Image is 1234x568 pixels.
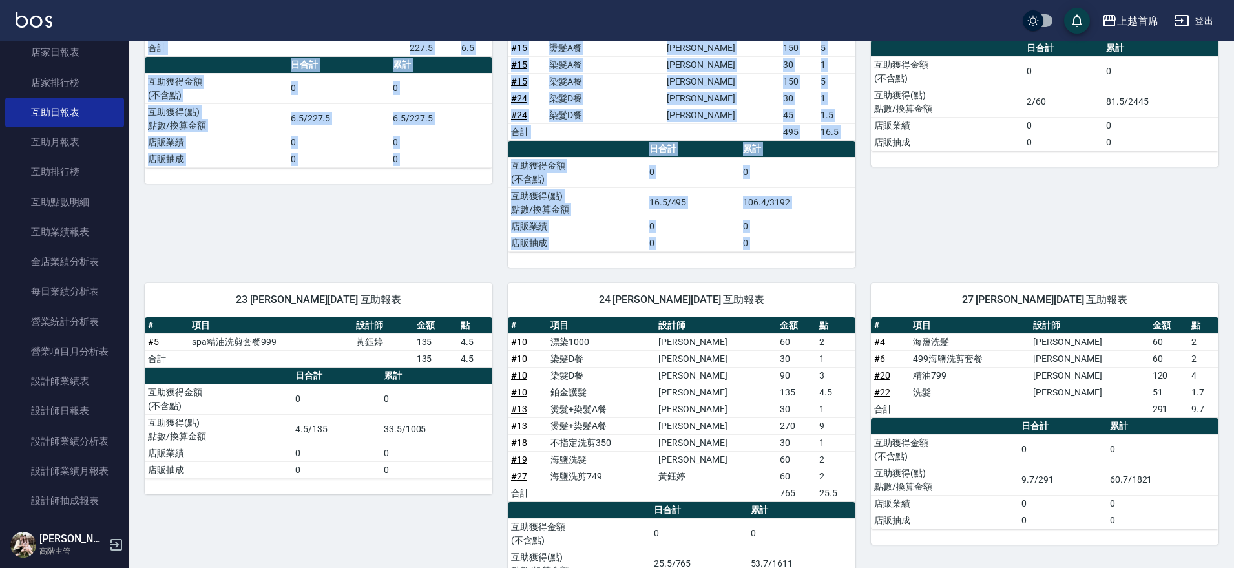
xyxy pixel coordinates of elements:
a: 設計師業績分析表 [5,426,124,456]
table: a dense table [145,368,492,479]
td: 30 [777,401,816,417]
td: [PERSON_NAME] [1030,333,1149,350]
img: Logo [16,12,52,28]
td: 51 [1149,384,1188,401]
td: 海鹽洗剪749 [547,468,655,485]
a: 設計師抽成報表 [5,486,124,516]
td: 30 [780,56,818,73]
td: 2 [816,333,855,350]
td: 4.5/135 [292,414,381,445]
a: #24 [511,110,527,120]
td: 0 [390,151,492,167]
th: 點 [457,317,492,334]
td: 黃鈺婷 [353,333,413,350]
td: 互助獲得金額 (不含點) [145,384,292,414]
td: 店販抽成 [871,512,1018,529]
td: [PERSON_NAME] [664,39,780,56]
td: 0 [390,134,492,151]
td: 6.5/227.5 [390,103,492,134]
th: 日合計 [1023,40,1103,57]
th: 點 [816,317,855,334]
a: #13 [511,421,527,431]
th: 累計 [381,368,492,384]
th: 金額 [777,317,816,334]
th: 日合計 [288,57,390,74]
td: 互助獲得金額 (不含點) [508,157,646,187]
td: 0 [1018,495,1107,512]
td: 店販抽成 [508,235,646,251]
a: 全店業績分析表 [5,247,124,277]
a: #6 [874,353,885,364]
td: 染髮A餐 [546,56,664,73]
td: 0 [740,218,855,235]
td: 2 [1188,333,1218,350]
th: # [508,317,547,334]
td: 3 [816,367,855,384]
td: 150 [780,39,818,56]
td: 精油799 [910,367,1030,384]
td: 16.5/495 [646,187,740,218]
th: 累計 [740,141,855,158]
th: # [871,317,910,334]
td: 店販業績 [145,445,292,461]
td: 0 [646,157,740,187]
td: 135 [413,350,457,367]
a: 每日業績分析表 [5,277,124,306]
td: 135 [413,333,457,350]
td: 495 [780,123,818,140]
th: 項目 [910,317,1030,334]
a: #10 [511,387,527,397]
th: 日合計 [1018,418,1107,435]
td: 60 [777,468,816,485]
th: 日合計 [651,502,748,519]
td: 染髮D餐 [547,350,655,367]
td: 0 [646,218,740,235]
td: 1 [816,434,855,451]
td: [PERSON_NAME] [655,401,777,417]
td: 合計 [145,39,188,56]
td: 0 [288,73,390,103]
td: 499海鹽洗剪套餐 [910,350,1030,367]
table: a dense table [145,317,492,368]
td: 燙髮+染髮A餐 [547,401,655,417]
th: 項目 [547,317,655,334]
td: 227.5 [406,39,459,56]
table: a dense table [871,40,1218,151]
td: 30 [780,90,818,107]
a: #19 [511,454,527,465]
a: #24 [511,93,527,103]
td: [PERSON_NAME] [1030,367,1149,384]
td: 81.5/2445 [1103,87,1218,117]
td: 0 [381,461,492,478]
td: 鉑金護髮 [547,384,655,401]
a: 設計師排行榜 [5,516,124,545]
td: 0 [1107,495,1218,512]
td: [PERSON_NAME] [655,384,777,401]
td: 0 [1023,134,1103,151]
td: 1 [817,56,855,73]
a: 互助點數明細 [5,187,124,217]
td: 0 [288,151,390,167]
th: 累計 [390,57,492,74]
td: 0 [292,461,381,478]
a: #4 [874,337,885,347]
td: 9.7 [1188,401,1218,417]
table: a dense table [145,57,492,168]
td: 120 [1149,367,1188,384]
td: 互助獲得金額 (不含點) [871,56,1023,87]
td: 燙髮+染髮A餐 [547,417,655,434]
td: 互助獲得金額 (不含點) [871,434,1018,465]
th: # [145,317,189,334]
td: 4.5 [457,350,492,367]
td: 9 [816,417,855,434]
td: 30 [777,350,816,367]
td: 0 [1103,56,1218,87]
a: #22 [874,387,890,397]
a: 互助月報表 [5,127,124,157]
span: 23 [PERSON_NAME][DATE] 互助報表 [160,293,477,306]
td: 海鹽洗髮 [910,333,1030,350]
a: #27 [511,471,527,481]
a: #15 [511,43,527,53]
button: save [1064,8,1090,34]
a: 營業項目月分析表 [5,337,124,366]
